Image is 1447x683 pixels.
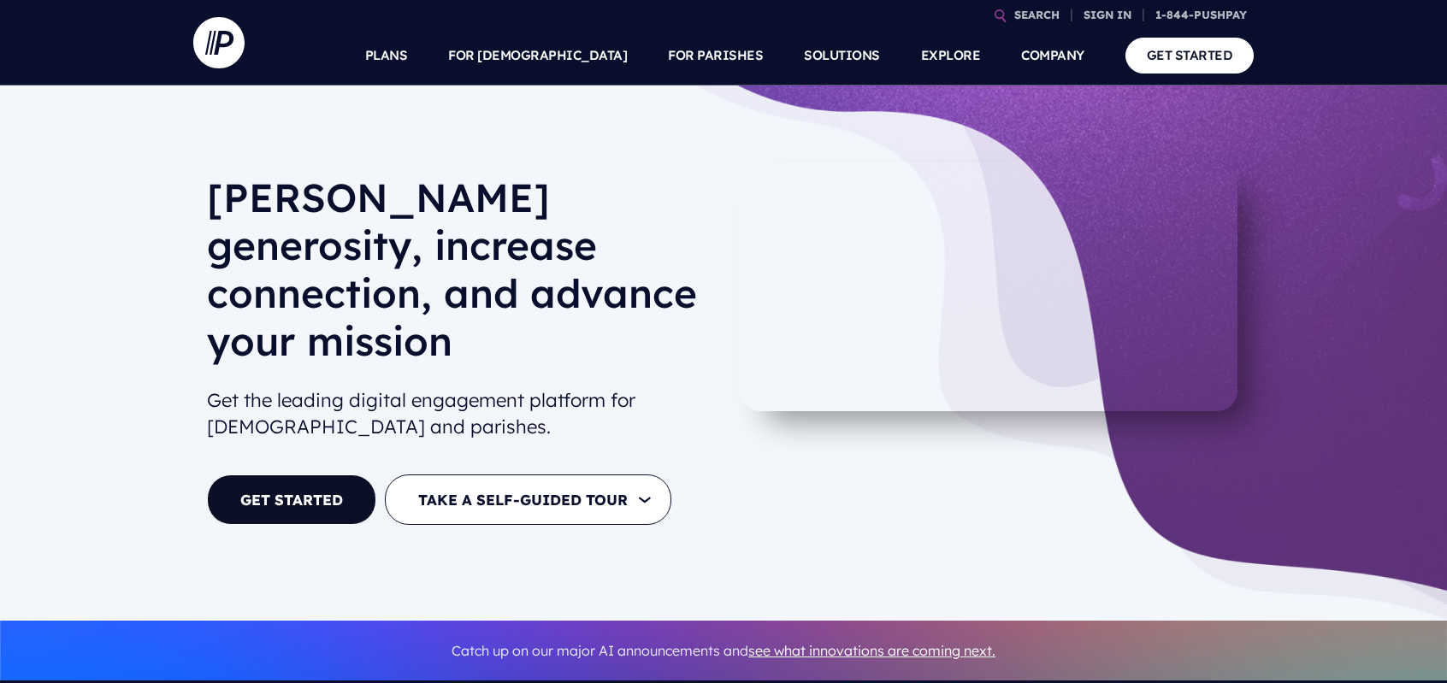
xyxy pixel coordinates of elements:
a: PLANS [365,26,408,85]
h1: [PERSON_NAME] generosity, increase connection, and advance your mission [207,174,710,379]
a: COMPANY [1021,26,1084,85]
a: EXPLORE [921,26,981,85]
a: see what innovations are coming next. [748,642,995,659]
p: Catch up on our major AI announcements and [207,632,1240,670]
a: SOLUTIONS [804,26,880,85]
a: FOR [DEMOGRAPHIC_DATA] [448,26,627,85]
h2: Get the leading digital engagement platform for [DEMOGRAPHIC_DATA] and parishes. [207,380,710,447]
a: GET STARTED [1125,38,1255,73]
a: GET STARTED [207,474,376,525]
a: FOR PARISHES [668,26,763,85]
button: TAKE A SELF-GUIDED TOUR [385,474,671,525]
